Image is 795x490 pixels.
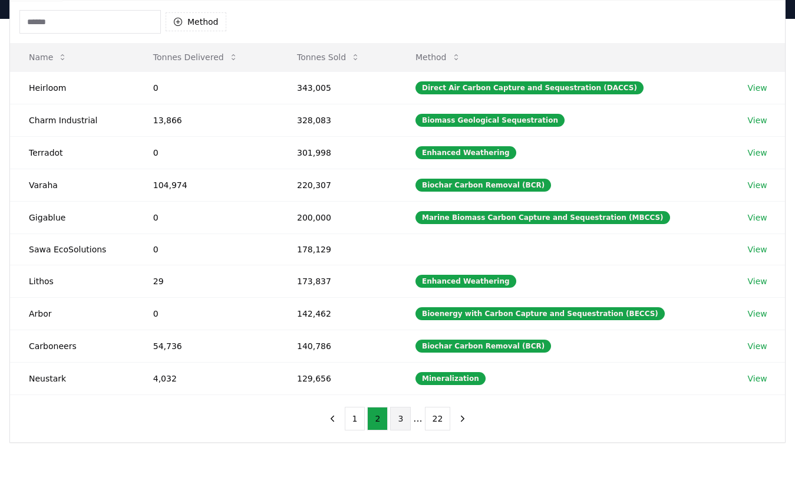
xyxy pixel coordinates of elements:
button: Name [19,45,77,69]
td: 140,786 [278,330,397,362]
td: 0 [134,201,278,234]
a: View [748,308,767,320]
div: Marine Biomass Carbon Capture and Sequestration (MBCCS) [415,211,670,224]
td: 220,307 [278,169,397,201]
a: View [748,212,767,223]
div: Biomass Geological Sequestration [415,114,565,127]
div: Enhanced Weathering [415,146,516,159]
td: 0 [134,297,278,330]
button: Method [166,12,226,31]
button: 2 [367,407,388,430]
td: Varaha [10,169,134,201]
td: 173,837 [278,265,397,297]
a: View [748,114,767,126]
button: Method [406,45,470,69]
td: 142,462 [278,297,397,330]
a: View [748,82,767,94]
td: 0 [134,234,278,265]
div: Bioenergy with Carbon Capture and Sequestration (BECCS) [415,307,665,320]
div: Enhanced Weathering [415,275,516,288]
td: 343,005 [278,71,397,104]
td: Heirloom [10,71,134,104]
a: View [748,147,767,159]
div: Biochar Carbon Removal (BCR) [415,340,551,353]
div: Biochar Carbon Removal (BCR) [415,179,551,192]
button: 22 [425,407,451,430]
li: ... [413,412,422,426]
td: Carboneers [10,330,134,362]
td: Gigablue [10,201,134,234]
td: Terradot [10,136,134,169]
td: 200,000 [278,201,397,234]
button: Tonnes Sold [288,45,370,69]
td: 301,998 [278,136,397,169]
td: 104,974 [134,169,278,201]
td: 0 [134,71,278,104]
a: View [748,275,767,287]
td: 0 [134,136,278,169]
td: Neustark [10,362,134,394]
td: Charm Industrial [10,104,134,136]
td: 129,656 [278,362,397,394]
td: 13,866 [134,104,278,136]
td: Arbor [10,297,134,330]
a: View [748,179,767,191]
td: 29 [134,265,278,297]
button: Tonnes Delivered [144,45,248,69]
button: next page [453,407,473,430]
div: Direct Air Carbon Capture and Sequestration (DACCS) [415,81,644,94]
td: Sawa EcoSolutions [10,234,134,265]
a: View [748,340,767,352]
button: 1 [345,407,365,430]
a: View [748,244,767,255]
td: 178,129 [278,234,397,265]
td: 328,083 [278,104,397,136]
td: Lithos [10,265,134,297]
button: 3 [390,407,411,430]
td: 54,736 [134,330,278,362]
button: previous page [322,407,342,430]
td: 4,032 [134,362,278,394]
div: Mineralization [415,372,486,385]
a: View [748,373,767,384]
